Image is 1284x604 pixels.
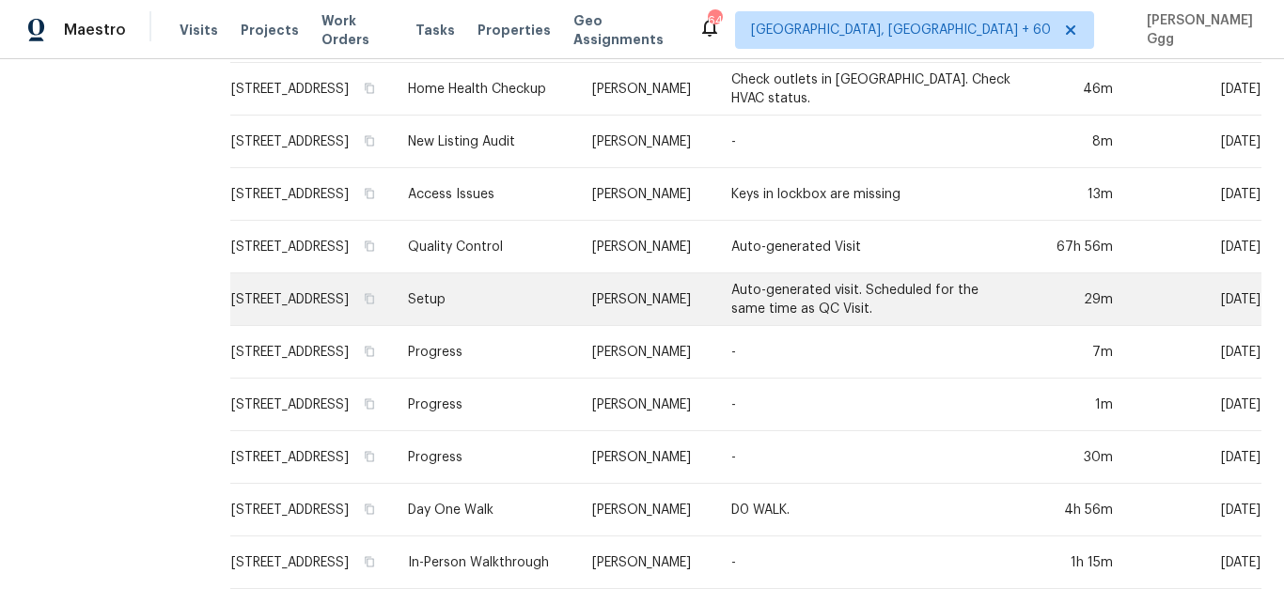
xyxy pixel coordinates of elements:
[1128,326,1261,379] td: [DATE]
[361,343,378,360] button: Copy Address
[393,536,577,589] td: In-Person Walkthrough
[361,80,378,97] button: Copy Address
[716,326,1026,379] td: -
[361,448,378,465] button: Copy Address
[577,326,716,379] td: [PERSON_NAME]
[716,168,1026,221] td: Keys in lockbox are missing
[577,379,716,431] td: [PERSON_NAME]
[577,273,716,326] td: [PERSON_NAME]
[708,11,721,30] div: 649
[230,63,393,116] td: [STREET_ADDRESS]
[1128,379,1261,431] td: [DATE]
[1128,221,1261,273] td: [DATE]
[577,431,716,484] td: [PERSON_NAME]
[230,326,393,379] td: [STREET_ADDRESS]
[716,536,1026,589] td: -
[573,11,676,49] span: Geo Assignments
[230,536,393,589] td: [STREET_ADDRESS]
[230,168,393,221] td: [STREET_ADDRESS]
[393,221,577,273] td: Quality Control
[1026,431,1128,484] td: 30m
[1026,221,1128,273] td: 67h 56m
[1128,168,1261,221] td: [DATE]
[393,326,577,379] td: Progress
[230,484,393,536] td: [STREET_ADDRESS]
[577,484,716,536] td: [PERSON_NAME]
[230,379,393,431] td: [STREET_ADDRESS]
[230,431,393,484] td: [STREET_ADDRESS]
[577,221,716,273] td: [PERSON_NAME]
[361,501,378,518] button: Copy Address
[361,238,378,255] button: Copy Address
[415,23,455,37] span: Tasks
[241,21,299,39] span: Projects
[361,132,378,149] button: Copy Address
[321,11,393,49] span: Work Orders
[1128,431,1261,484] td: [DATE]
[393,63,577,116] td: Home Health Checkup
[716,63,1026,116] td: Check outlets in [GEOGRAPHIC_DATA]. Check HVAC status.
[1128,63,1261,116] td: [DATE]
[1128,536,1261,589] td: [DATE]
[230,273,393,326] td: [STREET_ADDRESS]
[751,21,1051,39] span: [GEOGRAPHIC_DATA], [GEOGRAPHIC_DATA] + 60
[1026,536,1128,589] td: 1h 15m
[393,484,577,536] td: Day One Walk
[361,553,378,570] button: Copy Address
[1026,116,1128,168] td: 8m
[393,168,577,221] td: Access Issues
[716,116,1026,168] td: -
[393,431,577,484] td: Progress
[230,116,393,168] td: [STREET_ADDRESS]
[1139,11,1256,49] span: [PERSON_NAME] Ggg
[1026,63,1128,116] td: 46m
[1026,326,1128,379] td: 7m
[1128,273,1261,326] td: [DATE]
[1026,168,1128,221] td: 13m
[716,273,1026,326] td: Auto-generated visit. Scheduled for the same time as QC Visit.
[716,484,1026,536] td: D0 WALK.
[180,21,218,39] span: Visits
[716,221,1026,273] td: Auto-generated Visit
[1026,484,1128,536] td: 4h 56m
[1128,116,1261,168] td: [DATE]
[577,63,716,116] td: [PERSON_NAME]
[393,273,577,326] td: Setup
[393,379,577,431] td: Progress
[577,116,716,168] td: [PERSON_NAME]
[577,168,716,221] td: [PERSON_NAME]
[716,379,1026,431] td: -
[64,21,126,39] span: Maestro
[577,536,716,589] td: [PERSON_NAME]
[230,221,393,273] td: [STREET_ADDRESS]
[361,185,378,202] button: Copy Address
[361,395,378,412] button: Copy Address
[1026,273,1128,326] td: 29m
[361,290,378,307] button: Copy Address
[393,116,577,168] td: New Listing Audit
[1128,484,1261,536] td: [DATE]
[478,21,551,39] span: Properties
[1026,379,1128,431] td: 1m
[716,431,1026,484] td: -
